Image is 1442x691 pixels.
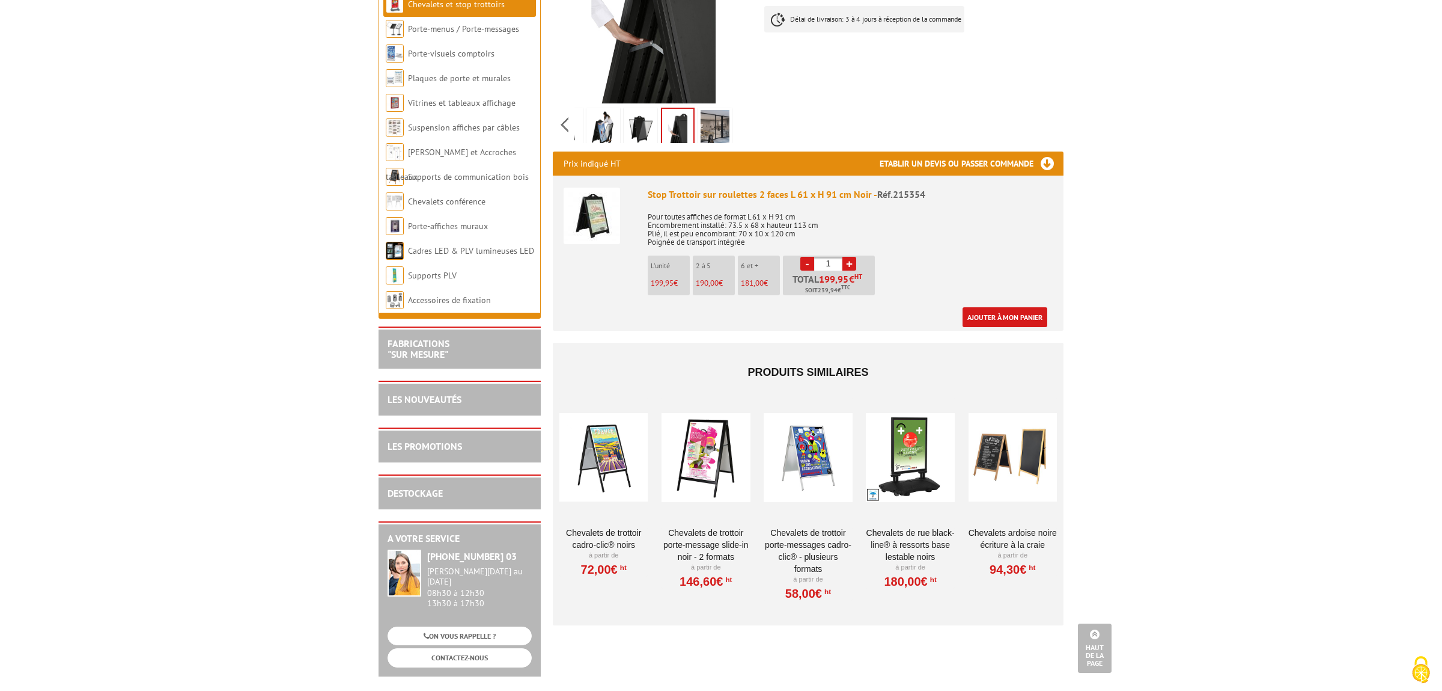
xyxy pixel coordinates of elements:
[662,563,750,573] p: À partir de
[386,94,404,112] img: Vitrines et tableaux affichage
[969,551,1057,560] p: À partir de
[386,20,404,38] img: Porte-menus / Porte-messages
[559,527,648,551] a: Chevalets de trottoir Cadro-Clic® Noirs
[764,6,964,32] p: Délai de livraison: 3 à 4 jours à réception de la commande
[866,527,954,563] a: Chevalets de rue Black-Line® à ressorts base lestable Noirs
[408,171,529,182] a: Supports de communication bois
[1406,655,1436,685] img: Cookies (fenêtre modale)
[388,393,461,405] a: LES NOUVEAUTÉS
[764,527,852,575] a: Chevalets de trottoir porte-messages Cadro-Clic® - Plusieurs formats
[564,152,621,176] p: Prix indiqué HT
[386,45,404,63] img: Porte-visuels comptoirs
[969,527,1057,551] a: Chevalets Ardoise Noire écriture à la craie
[880,152,1063,176] h3: Etablir un devis ou passer commande
[696,279,735,287] p: €
[386,143,404,161] img: Cimaises et Accroches tableaux
[559,551,648,560] p: À partir de
[764,575,852,585] p: À partir de
[408,73,511,84] a: Plaques de porte et murales
[408,196,485,207] a: Chevalets conférence
[408,221,488,232] a: Porte-affiches muraux
[408,97,516,108] a: Vitrines et tableaux affichage
[589,110,618,147] img: stop_trottoir_roulettes_etanche_2_faces_noir_215354_3bis.jpg
[1400,650,1442,691] button: Cookies (fenêtre modale)
[990,566,1035,573] a: 94,30€HT
[408,48,494,59] a: Porte-visuels comptoirs
[841,284,850,290] sup: TTC
[648,188,1053,201] div: Stop Trottoir sur roulettes 2 faces L 61 x H 91 cm Noir -
[849,274,854,284] span: €
[866,563,954,573] p: À partir de
[680,578,732,585] a: 146,60€HT
[651,278,674,288] span: 199,95
[741,278,764,288] span: 181,00
[618,564,627,572] sup: HT
[842,257,856,271] a: +
[386,147,516,182] a: [PERSON_NAME] et Accroches tableaux
[427,567,532,608] div: 08h30 à 12h30 13h30 à 17h30
[648,204,1053,247] p: Pour toutes affiches de format L 61 x H 91 cm Encombrement installé: 73.5 x 68 x hauteur 113 cm P...
[388,337,449,360] a: FABRICATIONS"Sur Mesure"
[388,627,532,645] a: ON VOUS RAPPELLE ?
[696,262,735,270] p: 2 à 5
[928,576,937,584] sup: HT
[408,122,520,133] a: Suspension affiches par câbles
[1026,564,1035,572] sup: HT
[388,440,462,452] a: LES PROMOTIONS
[408,245,534,256] a: Cadres LED & PLV lumineuses LED
[786,274,875,295] p: Total
[696,278,719,288] span: 190,00
[701,110,729,147] img: stop_trottoir_roulettes_etanche_2_faces_noir_215354_0bis1.jpg
[785,590,831,597] a: 58,00€HT
[386,69,404,87] img: Plaques de porte et murales
[1078,624,1112,673] a: Haut de la page
[877,188,925,200] span: Réf.215354
[723,576,732,584] sup: HT
[747,366,868,378] span: Produits similaires
[662,527,750,563] a: Chevalets de trottoir porte-message Slide-in Noir - 2 formats
[818,286,838,295] span: 239,94
[386,266,404,284] img: Supports PLV
[854,272,862,281] sup: HT
[884,578,936,585] a: 180,00€HT
[388,648,532,667] a: CONTACTEZ-NOUS
[819,274,849,284] span: 199,95
[741,279,780,287] p: €
[800,257,814,271] a: -
[386,291,404,309] img: Accessoires de fixation
[427,550,517,562] strong: [PHONE_NUMBER] 03
[805,286,850,295] span: Soit €
[386,118,404,137] img: Suspension affiches par câbles
[581,566,627,573] a: 72,00€HT
[408,270,457,281] a: Supports PLV
[388,487,443,499] a: DESTOCKAGE
[386,217,404,235] img: Porte-affiches muraux
[559,115,570,135] span: Previous
[963,307,1047,327] a: Ajouter à mon panier
[626,110,655,147] img: stop_trottoir_roulettes_etanche_2_faces_noir_215354_2.jpg
[386,192,404,210] img: Chevalets conférence
[388,550,421,597] img: widget-service.jpg
[741,262,780,270] p: 6 et +
[408,23,519,34] a: Porte-menus / Porte-messages
[651,262,690,270] p: L'unité
[651,279,690,287] p: €
[388,533,532,544] h2: A votre service
[386,242,404,260] img: Cadres LED & PLV lumineuses LED
[662,109,693,146] img: stop_trottoir_roulettes_etanche_2_faces_noir_215354_4.jpg
[427,567,532,587] div: [PERSON_NAME][DATE] au [DATE]
[408,295,491,306] a: Accessoires de fixation
[564,188,620,244] img: Stop Trottoir sur roulettes 2 faces L 61 x H 91 cm Noir
[822,588,831,596] sup: HT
